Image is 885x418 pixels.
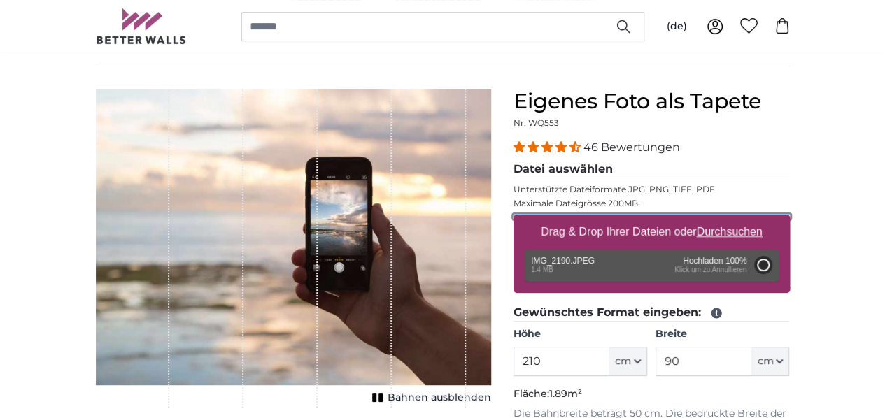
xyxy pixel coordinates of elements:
legend: Datei auswählen [514,161,790,178]
button: cm [751,347,789,376]
p: Fläche: [514,387,790,401]
span: 1.89m² [549,387,582,400]
p: Unterstützte Dateiformate JPG, PNG, TIFF, PDF. [514,184,790,195]
span: Nr. WQ553 [514,117,559,128]
button: cm [609,347,647,376]
button: (de) [656,14,698,39]
p: Maximale Dateigrösse 200MB. [514,198,790,209]
img: Betterwalls [96,8,187,44]
legend: Gewünschtes Format eingeben: [514,304,790,322]
span: 4.37 stars [514,140,583,154]
div: 1 of 1 [96,89,491,408]
h1: Eigenes Foto als Tapete [514,89,790,114]
span: 46 Bewertungen [583,140,680,154]
label: Breite [656,327,789,341]
span: cm [757,354,773,368]
label: Drag & Drop Ihrer Dateien oder [535,218,768,246]
span: cm [615,354,631,368]
label: Höhe [514,327,647,341]
u: Durchsuchen [696,226,762,238]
